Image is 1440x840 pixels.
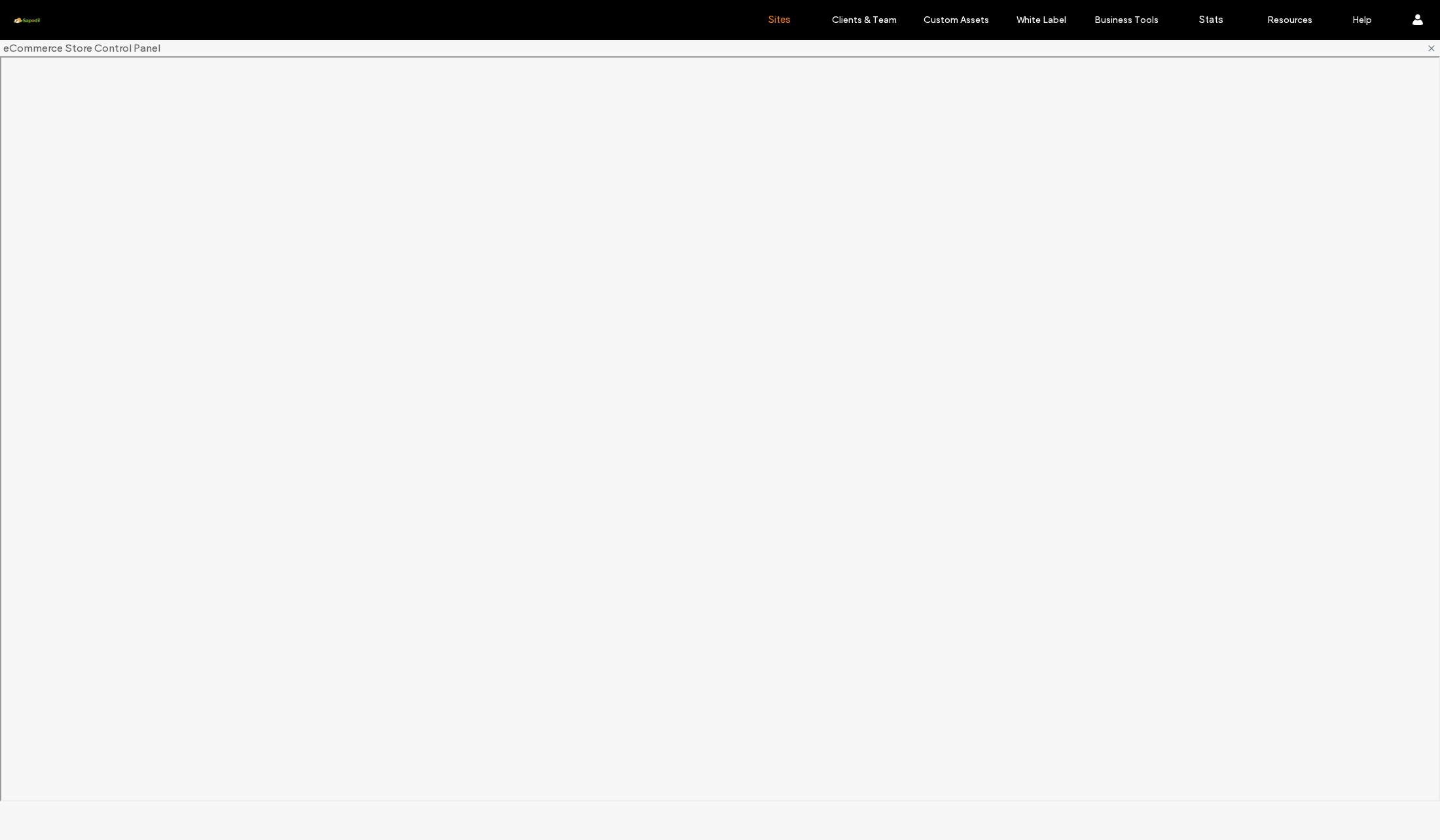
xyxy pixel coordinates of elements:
[3,42,160,55] span: eCommerce Store Control Panel
[768,14,791,26] label: Sites
[924,14,989,26] label: Custom Assets
[832,14,897,26] label: Clients & Team
[1094,14,1159,26] label: Business Tools
[1352,14,1372,26] label: Help
[1199,14,1223,26] label: Stats
[1017,14,1066,26] label: White Label
[34,9,61,21] span: Help
[1267,14,1312,26] label: Resources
